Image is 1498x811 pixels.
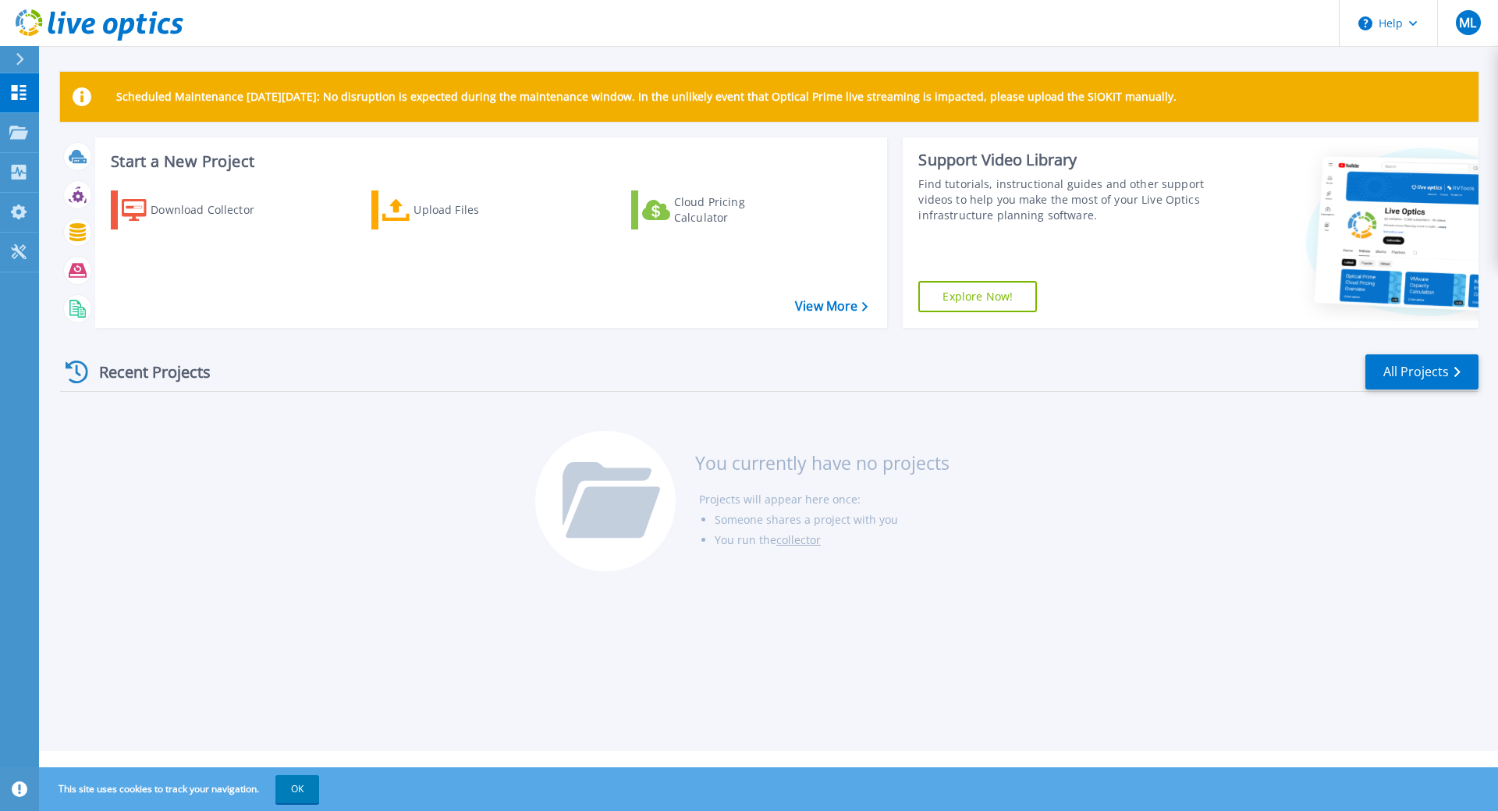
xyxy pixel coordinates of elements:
a: collector [776,532,821,547]
h3: You currently have no projects [695,454,950,471]
span: This site uses cookies to track your navigation. [43,775,319,803]
div: Upload Files [414,194,538,226]
li: You run the [715,530,950,550]
li: Someone shares a project with you [715,510,950,530]
a: View More [795,299,868,314]
span: ML [1459,16,1476,29]
div: Find tutorials, instructional guides and other support videos to help you make the most of your L... [918,176,1212,223]
div: Download Collector [151,194,275,226]
div: Cloud Pricing Calculator [674,194,799,226]
p: Scheduled Maintenance [DATE][DATE]: No disruption is expected during the maintenance window. In t... [116,91,1177,103]
div: Support Video Library [918,150,1212,170]
li: Projects will appear here once: [699,489,950,510]
a: Download Collector [111,190,285,229]
button: OK [275,775,319,803]
h3: Start a New Project [111,153,868,170]
div: Recent Projects [60,353,232,391]
a: All Projects [1365,354,1478,389]
a: Explore Now! [918,281,1037,312]
a: Upload Files [371,190,545,229]
a: Cloud Pricing Calculator [631,190,805,229]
